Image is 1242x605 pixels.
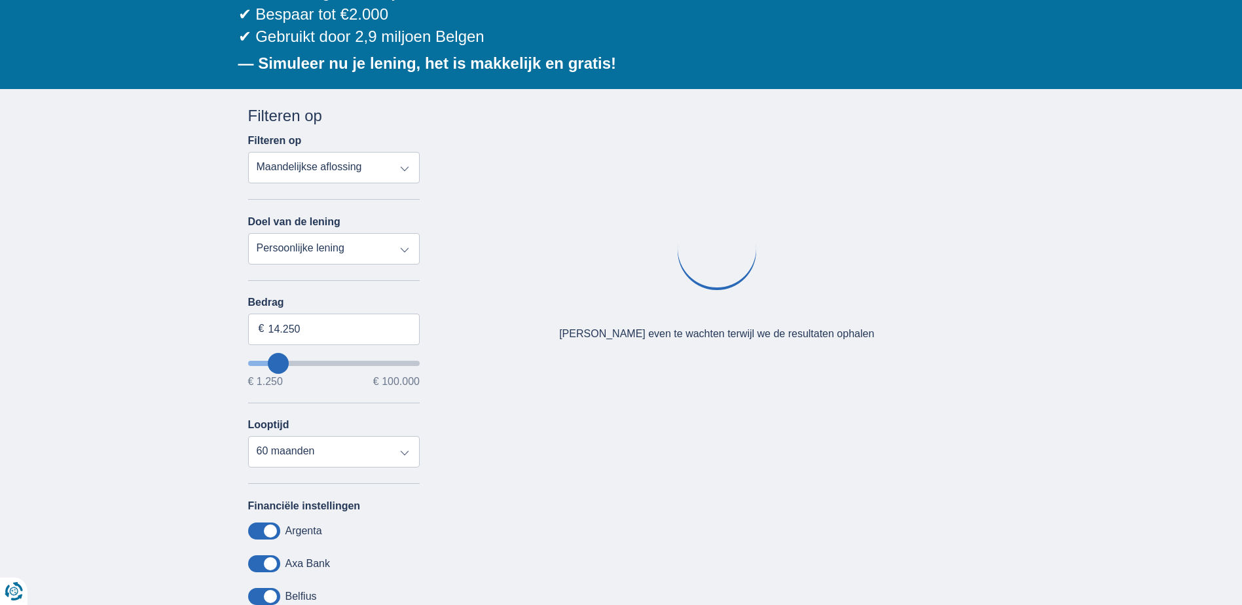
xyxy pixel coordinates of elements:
[248,135,302,147] label: Filteren op
[248,376,283,387] span: € 1.250
[259,321,265,337] span: €
[285,591,317,602] label: Belfius
[248,500,361,512] label: Financiële instellingen
[285,558,330,570] label: Axa Bank
[248,361,420,366] input: wantToBorrow
[238,54,617,72] b: — Simuleer nu je lening, het is makkelijk en gratis!
[248,419,289,431] label: Looptijd
[285,525,322,537] label: Argenta
[559,327,874,342] div: [PERSON_NAME] even te wachten terwijl we de resultaten ophalen
[248,105,420,127] div: Filteren op
[373,376,420,387] span: € 100.000
[248,297,420,308] label: Bedrag
[248,216,340,228] label: Doel van de lening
